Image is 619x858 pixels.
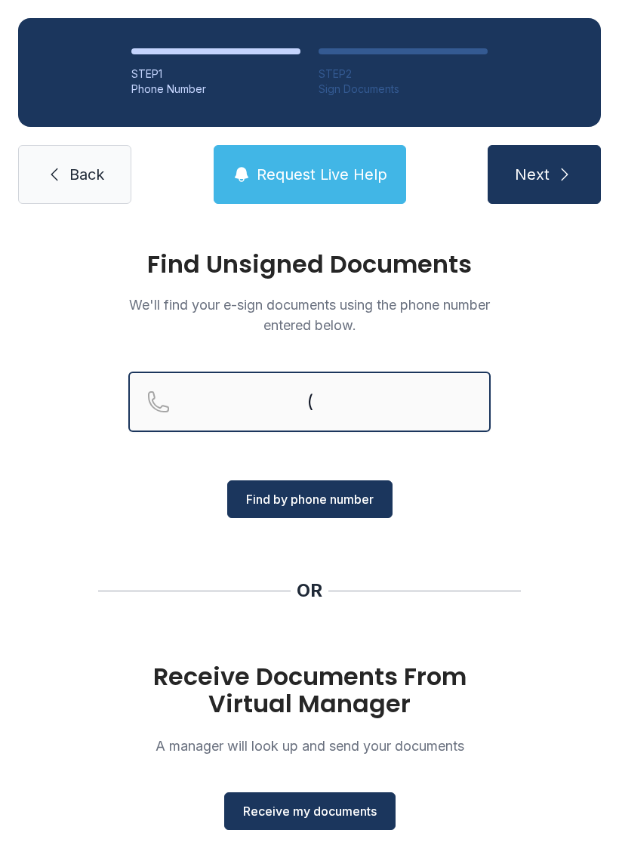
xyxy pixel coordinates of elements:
[515,164,550,185] span: Next
[128,372,491,432] input: Reservation phone number
[131,82,300,97] div: Phone Number
[128,295,491,335] p: We'll find your e-sign documents using the phone number entered below.
[128,736,491,756] p: A manager will look up and send your documents
[128,252,491,276] h1: Find Unsigned Documents
[319,66,488,82] div: STEP 2
[246,490,374,508] span: Find by phone number
[297,579,322,603] div: OR
[257,164,387,185] span: Request Live Help
[128,663,491,718] h1: Receive Documents From Virtual Manager
[131,66,300,82] div: STEP 1
[69,164,104,185] span: Back
[243,802,377,820] span: Receive my documents
[319,82,488,97] div: Sign Documents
